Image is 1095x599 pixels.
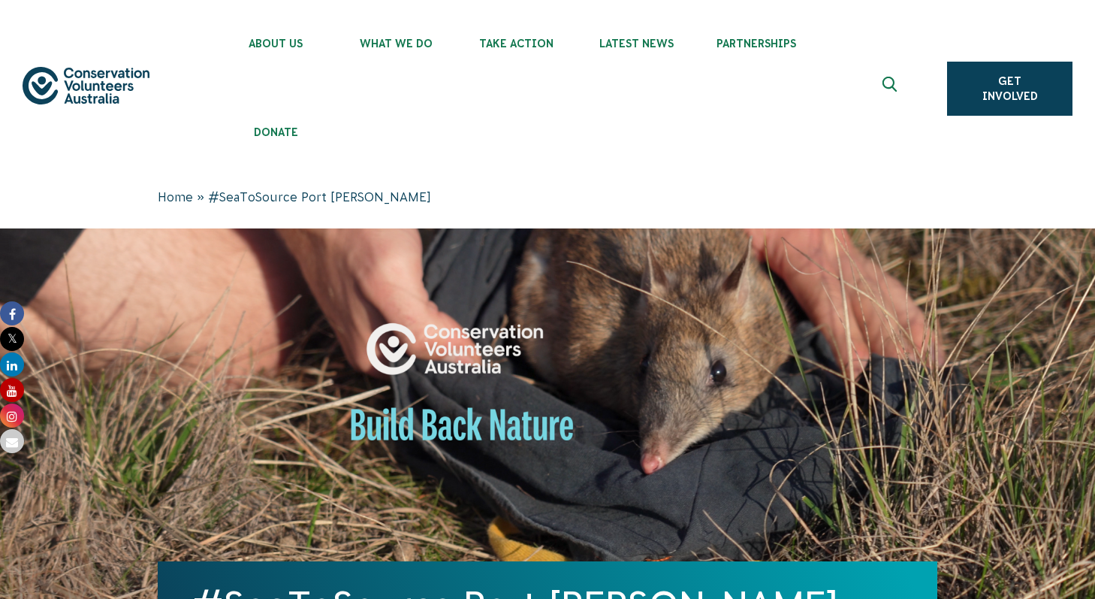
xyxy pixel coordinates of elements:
span: Donate [216,126,336,138]
a: Home [158,190,193,204]
a: Get Involved [947,62,1072,116]
span: » [197,190,204,204]
span: Latest News [576,38,696,50]
span: Expand search box [882,77,901,101]
span: Take Action [456,38,576,50]
img: logo.svg [23,67,149,104]
span: What We Do [336,38,456,50]
span: About Us [216,38,336,50]
span: #SeaToSource Port [PERSON_NAME] [208,190,431,204]
span: Partnerships [696,38,816,50]
button: Expand search box Close search box [873,71,909,107]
